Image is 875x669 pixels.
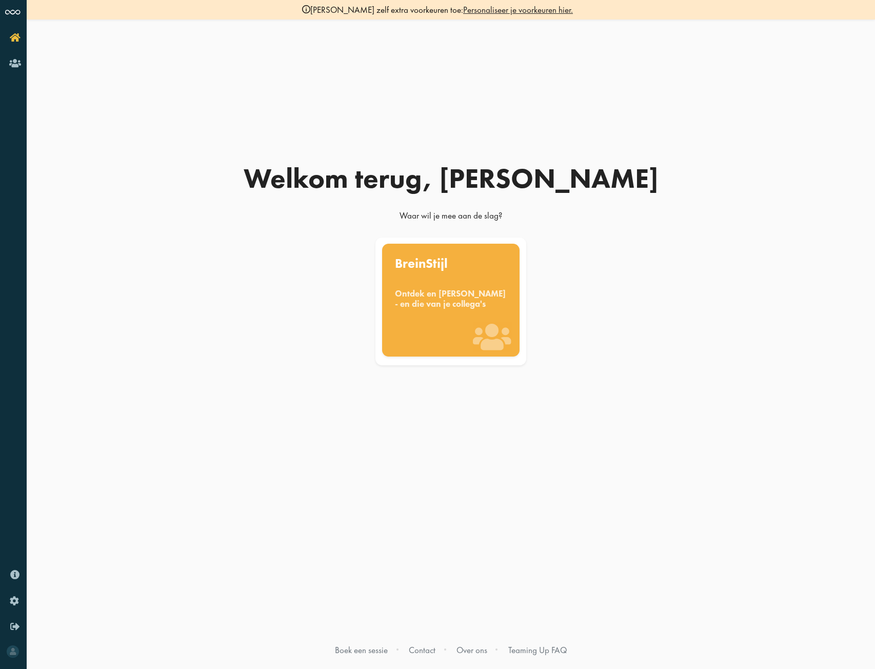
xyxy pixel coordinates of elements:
a: Over ons [456,644,487,656]
a: BreinStijl Ontdek en [PERSON_NAME] - en die van je collega's [373,238,529,366]
a: Boek een sessie [335,644,388,656]
div: BreinStijl [395,257,507,270]
div: Ontdek en [PERSON_NAME] - en die van je collega's [395,289,507,309]
a: Teaming Up FAQ [508,644,567,656]
a: Contact [409,644,435,656]
img: info-black.svg [302,5,310,13]
div: Waar wil je mee aan de slag? [205,210,697,226]
a: Personaliseer je voorkeuren hier. [463,4,573,15]
div: Welkom terug, [PERSON_NAME] [205,165,697,192]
